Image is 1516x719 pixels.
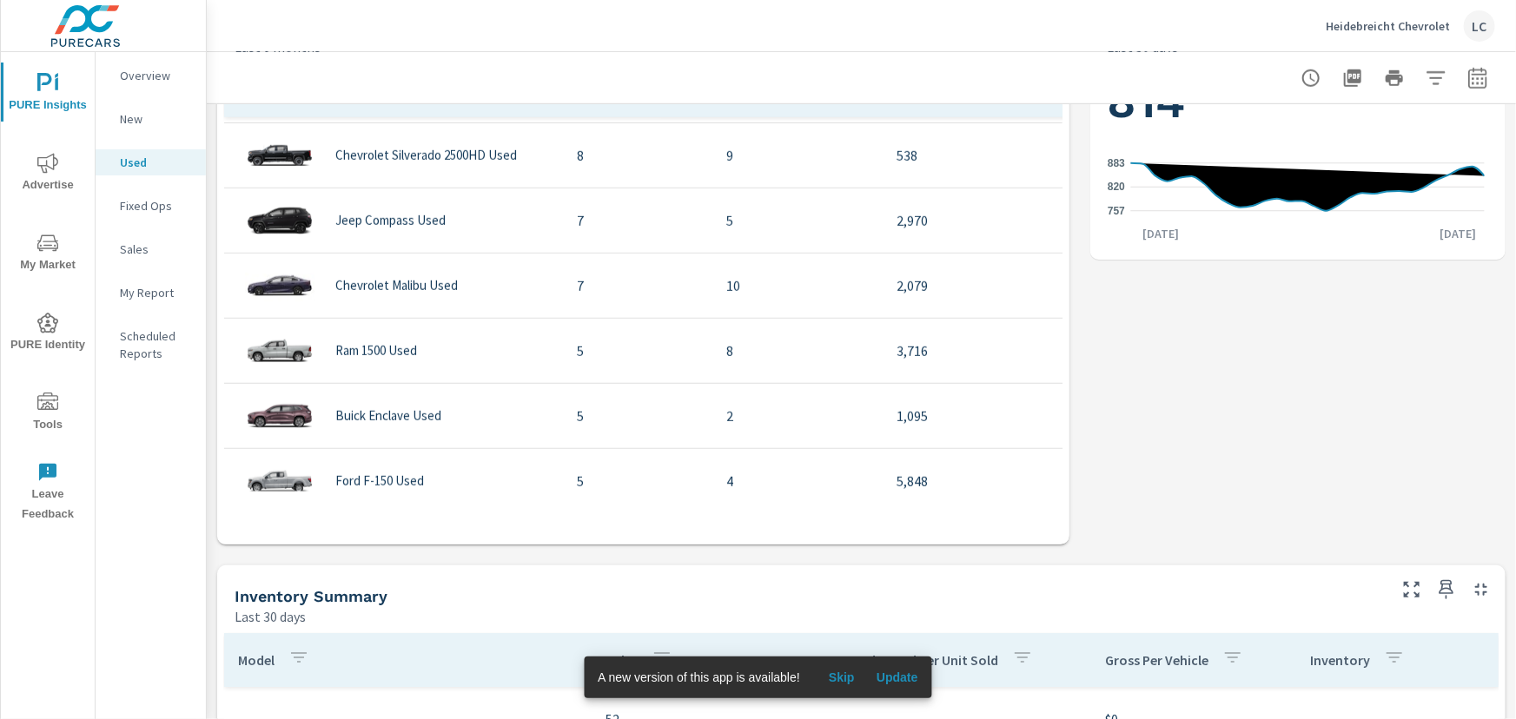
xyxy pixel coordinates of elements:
[120,327,192,362] p: Scheduled Reports
[814,663,870,691] button: Skip
[1105,651,1208,669] p: Gross Per Vehicle
[335,278,458,294] p: Chevrolet Malibu Used
[245,129,314,181] img: glamour
[877,670,918,685] span: Update
[577,406,698,426] p: 5
[897,406,1081,426] p: 1,095
[1464,10,1495,42] div: LC
[1108,157,1125,169] text: 883
[238,651,275,669] p: Model
[96,63,206,89] div: Overview
[726,406,869,426] p: 2
[577,275,698,296] p: 7
[6,313,89,355] span: PURE Identity
[6,153,89,195] span: Advertise
[726,471,869,491] p: 4
[96,280,206,306] div: My Report
[6,392,89,435] span: Tools
[821,670,863,685] span: Skip
[1427,225,1488,242] p: [DATE]
[1398,576,1426,604] button: Make Fullscreen
[897,145,1081,166] p: 538
[1108,205,1125,217] text: 757
[335,408,441,424] p: Buick Enclave Used
[897,340,1081,361] p: 3,716
[120,154,192,171] p: Used
[726,275,869,296] p: 10
[6,462,89,524] span: Leave Feedback
[598,670,800,684] span: A new version of this app is available!
[245,260,314,312] img: glamour
[245,325,314,377] img: glamour
[335,343,417,359] p: Ram 1500 Used
[96,149,206,175] div: Used
[870,663,925,691] button: Update
[1335,61,1370,96] button: "Export Report to PDF"
[96,106,206,132] div: New
[1108,181,1125,194] text: 820
[245,455,314,507] img: glamour
[245,195,314,247] img: glamour
[96,323,206,366] div: Scheduled Reports
[245,390,314,442] img: glamour
[577,471,698,491] p: 5
[96,193,206,219] div: Fixed Ops
[726,145,869,166] p: 9
[726,210,869,231] p: 5
[335,148,517,163] p: Chevrolet Silverado 2500HD Used
[1433,576,1460,604] span: Save this to your personalized report
[1419,61,1453,96] button: Apply Filters
[897,471,1081,491] p: 5,848
[577,145,698,166] p: 8
[335,473,424,489] p: Ford F-150 Used
[1310,651,1370,669] p: Inventory
[726,340,869,361] p: 8
[577,340,698,361] p: 5
[120,241,192,258] p: Sales
[120,110,192,128] p: New
[6,73,89,115] span: PURE Insights
[606,651,638,669] p: Sales
[803,651,998,669] p: PureCars Ad Spend Per Unit Sold
[1326,18,1450,34] p: Heidebreicht Chevrolet
[6,233,89,275] span: My Market
[1467,576,1495,604] button: Minimize Widget
[1,52,95,531] div: nav menu
[577,210,698,231] p: 7
[120,67,192,84] p: Overview
[335,213,446,228] p: Jeep Compass Used
[1460,61,1495,96] button: Select Date Range
[120,197,192,214] p: Fixed Ops
[120,284,192,301] p: My Report
[1130,225,1191,242] p: [DATE]
[897,210,1081,231] p: 2,970
[235,587,387,605] h5: Inventory Summary
[235,606,306,627] p: Last 30 days
[1377,61,1412,96] button: Print Report
[96,236,206,262] div: Sales
[897,275,1081,296] p: 2,079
